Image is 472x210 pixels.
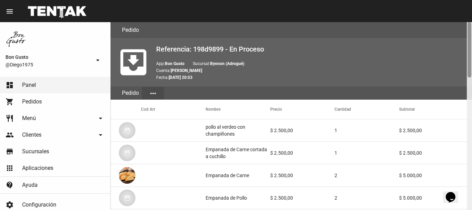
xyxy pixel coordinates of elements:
[6,114,14,122] mat-icon: restaurant
[119,86,142,100] div: Pedido
[270,164,335,186] mat-cell: $ 2.500,00
[334,164,399,186] mat-cell: 2
[116,45,151,80] mat-icon: move_to_inbox
[334,142,399,164] mat-cell: 1
[96,131,105,139] mat-icon: arrow_drop_down
[119,122,135,139] img: 07c47add-75b0-4ce5-9aba-194f44787723.jpg
[270,119,335,141] mat-cell: $ 2.500,00
[119,190,135,206] img: 07c47add-75b0-4ce5-9aba-194f44787723.jpg
[6,181,14,189] mat-icon: contact_support
[22,115,36,122] span: Menú
[6,147,14,156] mat-icon: store
[122,25,139,35] h3: Pedido
[6,7,14,16] mat-icon: menu
[270,187,335,209] mat-cell: $ 2.500,00
[206,100,270,119] mat-header-cell: Nombre
[22,98,42,105] span: Pedidos
[206,146,270,160] div: Empanada de Carne cortada a cuchillo
[169,75,192,80] b: [DATE] 20:53
[156,60,466,67] p: App: Sucursal:
[6,131,14,139] mat-icon: people
[6,201,14,209] mat-icon: settings
[6,53,91,61] span: Bon Gusto
[270,142,335,164] mat-cell: $ 2.500,00
[399,164,472,186] mat-cell: $ 5.000,00
[94,56,102,64] mat-icon: arrow_drop_down
[334,100,399,119] mat-header-cell: Cantidad
[399,187,472,209] mat-cell: $ 5.000,00
[149,89,157,98] mat-icon: more_horiz
[22,131,41,138] span: Clientes
[206,172,249,179] div: Empanada de Carne
[6,81,14,89] mat-icon: dashboard
[142,87,164,99] button: Elegir sección
[22,165,53,172] span: Aplicaciones
[165,61,185,66] b: Bon Gusto
[22,148,49,155] span: Sucursales
[171,68,202,73] b: [PERSON_NAME]
[6,98,14,106] mat-icon: shopping_cart
[399,100,472,119] mat-header-cell: Subtotal
[6,61,91,68] span: @Diego1975
[206,194,247,201] div: Empanada de Pollo
[206,124,270,137] div: pollo al verdeo con champiñones
[156,67,466,74] p: Cuenta:
[6,28,28,50] img: 8570adf9-ca52-4367-b116-ae09c64cf26e.jpg
[22,82,36,89] span: Panel
[443,182,465,203] iframe: chat widget
[399,119,472,141] mat-cell: $ 2.500,00
[6,164,14,172] mat-icon: apps
[334,119,399,141] mat-cell: 1
[334,187,399,209] mat-cell: 2
[22,201,56,208] span: Configuración
[270,100,335,119] mat-header-cell: Precio
[22,182,38,189] span: Ayuda
[210,61,244,66] b: Bynnon (Adrogué)
[156,44,466,55] h2: Referencia: 198d9899 - En Proceso
[119,145,135,161] img: 07c47add-75b0-4ce5-9aba-194f44787723.jpg
[156,74,466,81] p: Fecha:
[119,167,135,184] img: 027aa305-7fe4-4720-91ac-e9b6acfcb685.jpg
[96,114,105,122] mat-icon: arrow_drop_down
[141,100,206,119] mat-header-cell: Cod Art
[399,142,472,164] mat-cell: $ 2.500,00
